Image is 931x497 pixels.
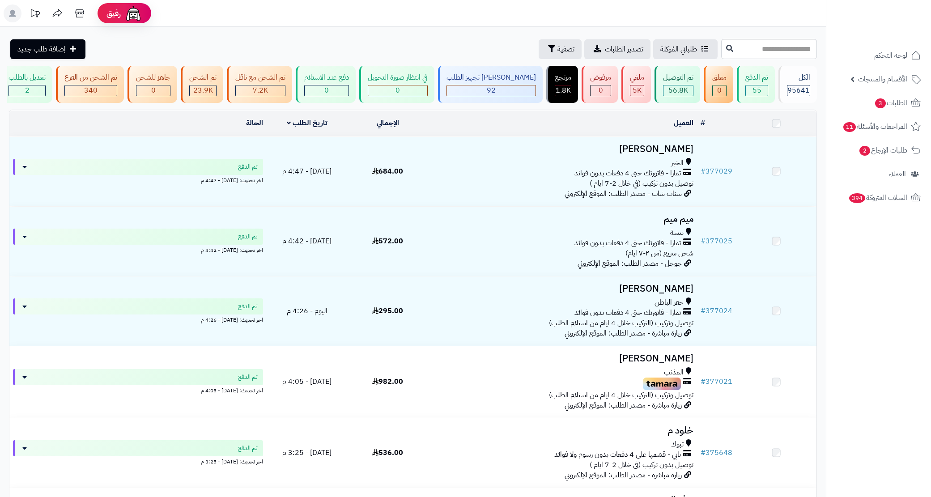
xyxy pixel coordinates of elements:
div: 7223 [236,85,285,96]
span: العملاء [888,168,906,180]
span: [DATE] - 4:42 م [282,236,332,246]
span: 92 [487,85,496,96]
div: 2 [9,85,45,96]
span: تمارا - فاتورتك حتى 4 دفعات بدون فوائد [574,308,681,318]
span: تم الدفع [238,373,258,382]
span: تم الدفع [238,302,258,311]
div: 1820 [555,85,571,96]
a: دفع عند الاستلام 0 [294,66,357,103]
a: العملاء [832,163,926,185]
span: بيشة [670,228,684,238]
div: معلق [712,72,727,83]
button: تصفية [539,39,582,59]
a: مرتجع 1.8K [544,66,580,103]
div: تم الشحن مع ناقل [235,72,285,83]
span: 11 [843,122,856,132]
span: زيارة مباشرة - مصدر الطلب: الموقع الإلكتروني [565,328,682,339]
span: إضافة طلب جديد [17,44,66,55]
span: [DATE] - 3:25 م [282,447,332,458]
span: تبوك [671,439,684,450]
a: #377029 [701,166,732,177]
span: تم الدفع [238,444,258,453]
div: 0 [591,85,611,96]
div: مرتجع [555,72,571,83]
span: 3 [875,98,886,108]
h3: [PERSON_NAME] [432,284,693,294]
a: طلبات الإرجاع2 [832,140,926,161]
span: 340 [84,85,98,96]
div: 56796 [663,85,693,96]
div: 0 [713,85,726,96]
div: [PERSON_NAME] تجهيز الطلب [446,72,536,83]
a: تصدير الطلبات [584,39,650,59]
span: 0 [599,85,603,96]
div: جاهز للشحن [136,72,170,83]
a: تم الدفع 55 [735,66,777,103]
div: 23911 [190,85,216,96]
div: مرفوض [590,72,611,83]
span: 572.00 [372,236,403,246]
div: اخر تحديث: [DATE] - 4:26 م [13,314,263,324]
a: لوحة التحكم [832,45,926,66]
a: إضافة طلب جديد [10,39,85,59]
div: 0 [136,85,170,96]
a: الإجمالي [377,118,399,128]
span: السلات المتروكة [848,191,907,204]
h3: ميم ميم [432,214,693,224]
span: توصيل بدون تركيب (في خلال 2-7 ايام ) [590,459,693,470]
a: في انتظار صورة التحويل 0 [357,66,436,103]
a: السلات المتروكة394 [832,187,926,208]
span: توصيل بدون تركيب (في خلال 2-7 ايام ) [590,178,693,189]
span: 5K [633,85,642,96]
span: 982.00 [372,376,403,387]
span: سناب شات - مصدر الطلب: الموقع الإلكتروني [565,188,682,199]
span: 0 [151,85,156,96]
span: 2 [25,85,30,96]
span: تم الدفع [238,232,258,241]
span: الطلبات [874,97,907,109]
span: تمارا - فاتورتك حتى 4 دفعات بدون فوائد [574,238,681,248]
span: تصدير الطلبات [605,44,643,55]
a: العميل [674,118,693,128]
span: # [701,236,706,246]
a: الطلبات3 [832,92,926,114]
span: 56.8K [668,85,688,96]
div: 4985 [630,85,644,96]
a: الحالة [246,118,263,128]
a: معلق 0 [702,66,735,103]
span: زيارة مباشرة - مصدر الطلب: الموقع الإلكتروني [565,470,682,480]
span: حفر الباطن [655,297,684,308]
span: 0 [717,85,722,96]
a: ملغي 5K [620,66,653,103]
span: 55 [752,85,761,96]
a: تم التوصيل 56.8K [653,66,702,103]
span: لوحة التحكم [874,49,907,62]
a: جاهز للشحن 0 [126,66,179,103]
span: المذنب [664,367,684,378]
div: في انتظار صورة التحويل [368,72,428,83]
a: #377024 [701,306,732,316]
a: تم الشحن مع ناقل 7.2K [225,66,294,103]
div: اخر تحديث: [DATE] - 4:47 م [13,175,263,184]
div: دفع عند الاستلام [304,72,349,83]
span: [DATE] - 4:05 م [282,376,332,387]
img: ai-face.png [124,4,142,22]
span: [DATE] - 4:47 م [282,166,332,177]
img: Tamara [643,378,681,390]
a: تم الشحن من الفرع 340 [54,66,126,103]
a: المراجعات والأسئلة11 [832,116,926,137]
a: الكل95641 [777,66,819,103]
span: شحن سريع (من ٢-٧ ايام) [625,248,693,259]
div: تم الدفع [745,72,768,83]
span: زيارة مباشرة - مصدر الطلب: الموقع الإلكتروني [565,400,682,411]
span: 7.2K [253,85,268,96]
div: تعديل بالطلب [9,72,46,83]
h3: [PERSON_NAME] [432,144,693,154]
span: جوجل - مصدر الطلب: الموقع الإلكتروني [578,258,682,269]
div: اخر تحديث: [DATE] - 4:05 م [13,385,263,395]
a: #377025 [701,236,732,246]
span: المراجعات والأسئلة [842,120,907,133]
span: طلبات الإرجاع [859,144,907,157]
div: 92 [447,85,536,96]
div: اخر تحديث: [DATE] - 3:25 م [13,456,263,466]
